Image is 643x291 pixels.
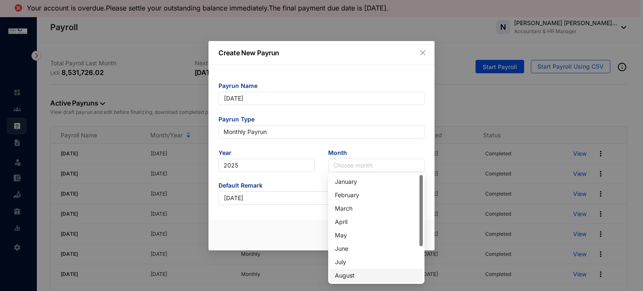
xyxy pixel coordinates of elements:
[219,149,315,159] span: Year
[330,188,423,202] div: February
[335,271,418,280] div: August
[335,191,418,200] div: February
[335,231,418,240] div: May
[330,202,423,215] div: March
[419,49,426,56] span: close
[219,92,424,105] input: Eg: November Payrun
[219,115,424,125] span: Payrun Type
[219,191,424,205] input: Eg: Salary November
[328,149,424,159] span: Month
[219,181,424,191] span: Default Remark
[335,204,418,213] div: March
[330,215,423,229] div: April
[335,217,418,227] div: April
[330,269,423,282] div: August
[418,48,427,57] button: Close
[224,126,419,138] span: Monthly Payrun
[335,177,418,186] div: January
[335,244,418,253] div: June
[330,242,423,255] div: June
[330,255,423,269] div: July
[224,159,310,172] span: 2025
[335,258,418,267] div: July
[330,175,423,188] div: January
[219,48,424,58] p: Create New Payrun
[219,82,424,92] span: Payrun Name
[330,229,423,242] div: May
